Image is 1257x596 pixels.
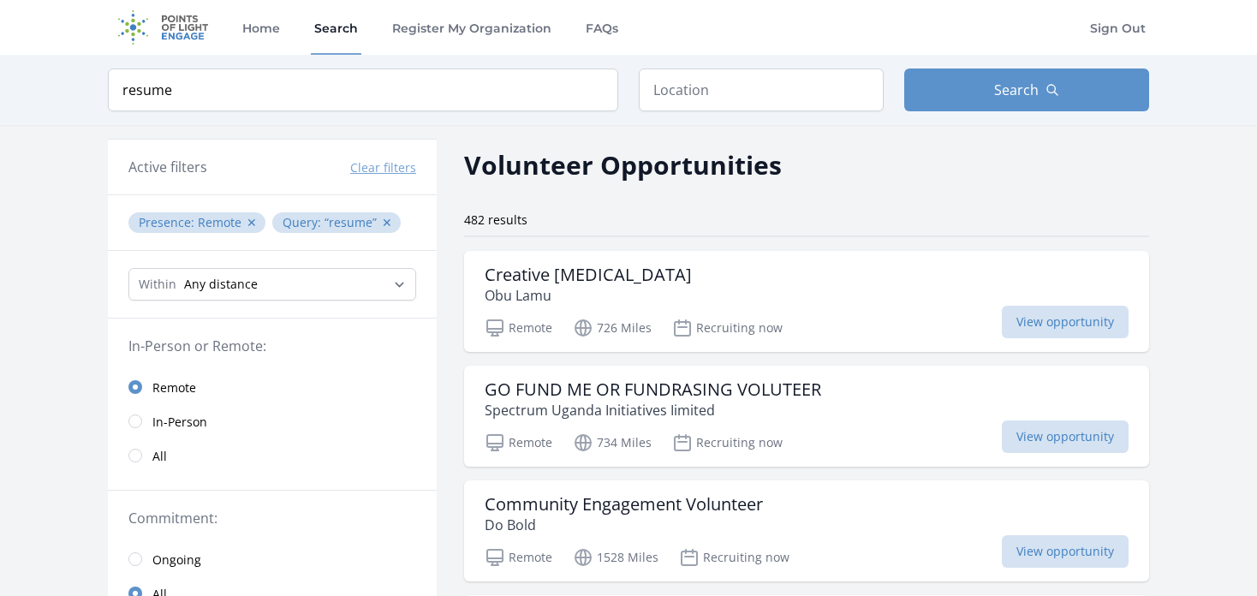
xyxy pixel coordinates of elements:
p: 1528 Miles [573,547,658,568]
span: Query : [283,214,325,230]
p: Spectrum Uganda Initiatives Iimited [485,400,821,420]
span: In-Person [152,414,207,431]
q: resume [325,214,377,230]
legend: Commitment: [128,508,416,528]
span: Remote [152,379,196,396]
span: Presence : [139,214,198,230]
input: Location [639,69,884,111]
button: Clear filters [350,159,416,176]
h3: Creative [MEDICAL_DATA] [485,265,692,285]
h3: GO FUND ME OR FUNDRASING VOLUTEER [485,379,821,400]
p: Obu Lamu [485,285,692,306]
a: Community Engagement Volunteer Do Bold Remote 1528 Miles Recruiting now View opportunity [464,480,1149,581]
button: ✕ [247,214,257,231]
span: All [152,448,167,465]
p: Recruiting now [672,432,783,453]
button: ✕ [382,214,392,231]
span: View opportunity [1002,535,1129,568]
p: Remote [485,432,552,453]
a: GO FUND ME OR FUNDRASING VOLUTEER Spectrum Uganda Initiatives Iimited Remote 734 Miles Recruiting... [464,366,1149,467]
span: Remote [198,214,241,230]
a: All [108,438,437,473]
span: View opportunity [1002,306,1129,338]
a: Ongoing [108,542,437,576]
p: Recruiting now [672,318,783,338]
a: Creative [MEDICAL_DATA] Obu Lamu Remote 726 Miles Recruiting now View opportunity [464,251,1149,352]
span: Search [994,80,1039,100]
legend: In-Person or Remote: [128,336,416,356]
span: View opportunity [1002,420,1129,453]
p: Recruiting now [679,547,789,568]
span: 482 results [464,212,527,228]
select: Search Radius [128,268,416,301]
span: Ongoing [152,551,201,569]
h3: Active filters [128,157,207,177]
p: Do Bold [485,515,763,535]
p: 726 Miles [573,318,652,338]
a: In-Person [108,404,437,438]
h2: Volunteer Opportunities [464,146,782,184]
button: Search [904,69,1149,111]
p: Remote [485,318,552,338]
p: 734 Miles [573,432,652,453]
h3: Community Engagement Volunteer [485,494,763,515]
p: Remote [485,547,552,568]
input: Keyword [108,69,618,111]
a: Remote [108,370,437,404]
